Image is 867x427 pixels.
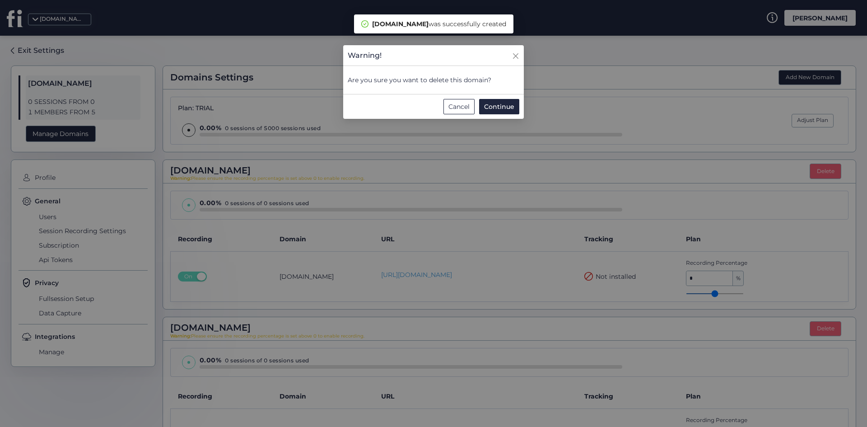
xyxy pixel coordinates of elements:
[372,20,429,28] b: [DOMAIN_NAME]
[343,66,524,94] div: Are you sure you want to delete this domain?
[484,102,514,112] span: Continue
[479,99,519,114] button: Continue
[512,45,524,63] button: Close
[348,50,382,61] span: Warning!
[443,99,475,114] div: Cancel
[372,20,506,28] span: was successfully created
